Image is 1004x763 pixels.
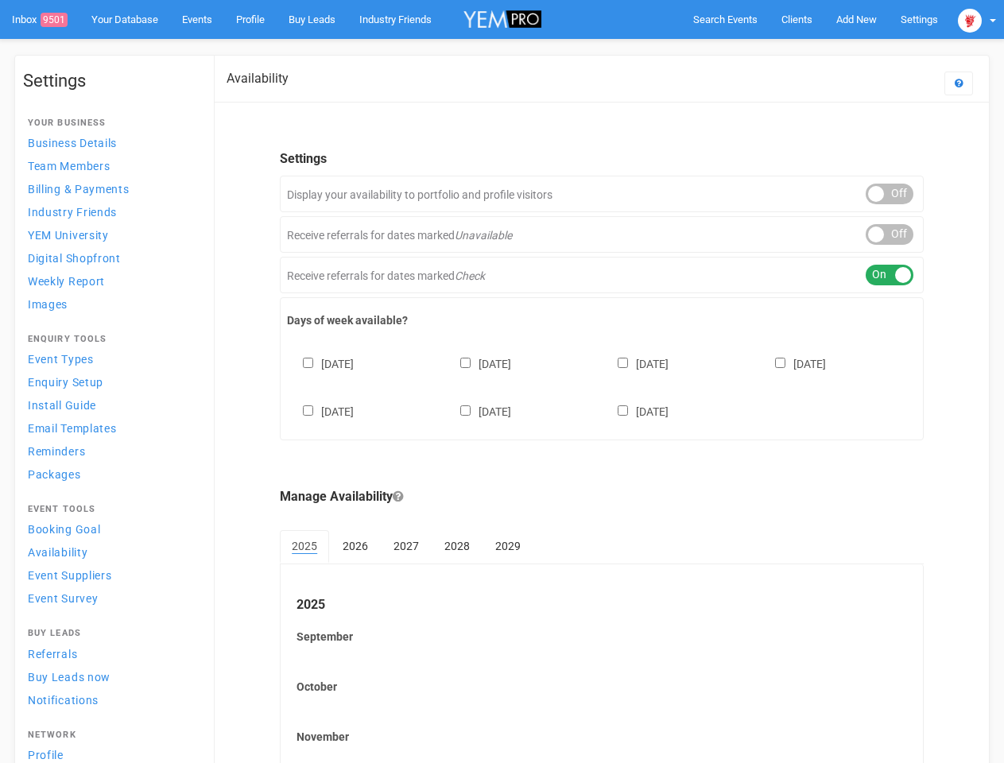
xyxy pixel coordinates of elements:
legend: 2025 [297,596,907,614]
span: YEM University [28,229,109,242]
label: November [297,729,907,745]
span: Billing & Payments [28,183,130,196]
span: Event Survey [28,592,98,605]
legend: Settings [280,150,924,168]
a: Team Members [23,155,198,176]
a: Email Templates [23,417,198,439]
a: Install Guide [23,394,198,416]
label: [DATE] [602,402,669,420]
a: Enquiry Setup [23,371,198,393]
a: Buy Leads now [23,666,198,687]
input: [DATE] [460,405,471,416]
a: 2029 [483,530,533,562]
span: Install Guide [28,399,96,412]
a: 2027 [382,530,431,562]
a: Packages [23,463,198,485]
div: Receive referrals for dates marked [280,216,924,253]
input: [DATE] [460,358,471,368]
a: 2028 [432,530,482,562]
span: Reminders [28,445,85,458]
label: [DATE] [287,402,354,420]
a: Digital Shopfront [23,247,198,269]
h4: Your Business [28,118,193,128]
em: Unavailable [455,229,512,242]
span: Notifications [28,694,99,707]
a: Notifications [23,689,198,711]
img: open-uri20250107-2-1pbi2ie [958,9,982,33]
a: Industry Friends [23,201,198,223]
span: Availability [28,546,87,559]
a: Event Types [23,348,198,370]
span: Email Templates [28,422,117,435]
input: [DATE] [618,405,628,416]
a: 2026 [331,530,380,562]
label: [DATE] [444,354,511,372]
a: Images [23,293,198,315]
span: Add New [836,14,877,25]
label: [DATE] [287,354,354,372]
h4: Buy Leads [28,629,193,638]
h4: Enquiry Tools [28,335,193,344]
span: Packages [28,468,81,481]
a: YEM University [23,224,198,246]
a: Event Suppliers [23,564,198,586]
span: Business Details [28,137,117,149]
label: September [297,629,907,645]
label: October [297,679,907,695]
em: Check [455,269,485,282]
label: Days of week available? [287,312,917,328]
a: Reminders [23,440,198,462]
span: Event Types [28,353,94,366]
input: [DATE] [303,405,313,416]
input: [DATE] [775,358,785,368]
input: [DATE] [618,358,628,368]
span: Booking Goal [28,523,100,536]
span: Search Events [693,14,758,25]
span: Weekly Report [28,275,105,288]
h4: Network [28,730,193,740]
a: 2025 [280,530,329,564]
span: Digital Shopfront [28,252,121,265]
input: [DATE] [303,358,313,368]
h2: Availability [227,72,289,86]
span: Event Suppliers [28,569,112,582]
a: Booking Goal [23,518,198,540]
span: 9501 [41,13,68,27]
label: [DATE] [602,354,669,372]
label: [DATE] [759,354,826,372]
h1: Settings [23,72,198,91]
div: Display your availability to portfolio and profile visitors [280,176,924,212]
span: Enquiry Setup [28,376,103,389]
legend: Manage Availability [280,488,924,506]
span: Images [28,298,68,311]
h4: Event Tools [28,505,193,514]
a: Business Details [23,132,198,153]
a: Availability [23,541,198,563]
a: Weekly Report [23,270,198,292]
span: Clients [781,14,812,25]
label: [DATE] [444,402,511,420]
a: Billing & Payments [23,178,198,199]
a: Event Survey [23,587,198,609]
a: Referrals [23,643,198,664]
div: Receive referrals for dates marked [280,257,924,293]
span: Team Members [28,160,110,172]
